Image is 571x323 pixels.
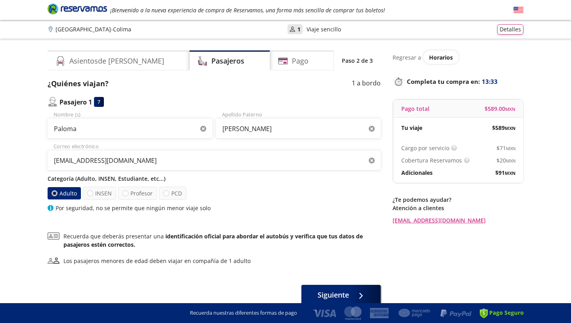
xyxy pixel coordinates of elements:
span: 13:33 [482,77,498,86]
p: Recuerda nuestras diferentes formas de pago [190,309,297,317]
span: $ 91 [495,168,515,177]
input: Correo electrónico [48,151,381,170]
em: ¡Bienvenido a la nueva experiencia de compra de Reservamos, una forma más sencilla de comprar tus... [110,6,385,14]
small: MXN [505,106,515,112]
p: Tu viaje [401,124,422,132]
span: $ 71 [496,144,515,152]
label: Profesor [118,187,157,200]
h4: Pasajeros [211,56,244,66]
label: PCD [159,187,186,200]
small: MXN [506,158,515,164]
p: Cargo por servicio [401,144,449,152]
p: Categoría (Adulto, INSEN, Estudiante, etc...) [48,174,381,183]
p: Por seguridad, no se permite que ningún menor viaje solo [56,204,211,212]
small: MXN [505,170,515,176]
p: Adicionales [401,168,433,177]
p: Viaje sencillo [307,25,341,33]
span: $ 20 [496,156,515,164]
span: Horarios [429,54,453,61]
button: English [514,5,523,15]
input: Apellido Paterno [216,119,381,139]
p: 1 a bordo [352,78,381,89]
a: Brand Logo [48,3,107,17]
p: Recuerda que deberás presentar una [63,232,381,249]
div: Regresar a ver horarios [393,50,523,64]
p: ¿Quiénes viajan? [48,78,109,89]
h4: Pago [292,56,308,66]
p: [GEOGRAPHIC_DATA] - Colima [56,25,131,33]
label: INSEN [83,187,116,200]
p: Cobertura Reservamos [401,156,462,164]
p: Paso 2 de 3 [342,56,373,65]
button: Detalles [497,24,523,35]
p: Atención a clientes [393,204,523,212]
small: MXN [505,125,515,131]
button: Siguiente [301,285,381,305]
label: Adulto [48,187,81,199]
p: Pago total [401,104,429,113]
a: [EMAIL_ADDRESS][DOMAIN_NAME] [393,216,523,224]
b: identificación oficial para abordar el autobús y verifica que tus datos de pasajeros estén correc... [63,232,363,248]
span: Siguiente [318,290,349,300]
p: Pasajero 1 [59,97,92,107]
h4: Asientos de [PERSON_NAME] [69,56,164,66]
span: $ 589 [492,124,515,132]
p: Completa tu compra en : [393,76,523,87]
p: 1 [297,25,301,33]
small: MXN [506,145,515,151]
span: $ 589.00 [485,104,515,113]
input: Nombre (s) [48,119,212,139]
p: ¿Te podemos ayudar? [393,195,523,204]
p: Regresar a [393,53,421,62]
div: 7 [94,97,104,107]
i: Brand Logo [48,3,107,15]
div: Los pasajeros menores de edad deben viajar en compañía de 1 adulto [63,257,251,265]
